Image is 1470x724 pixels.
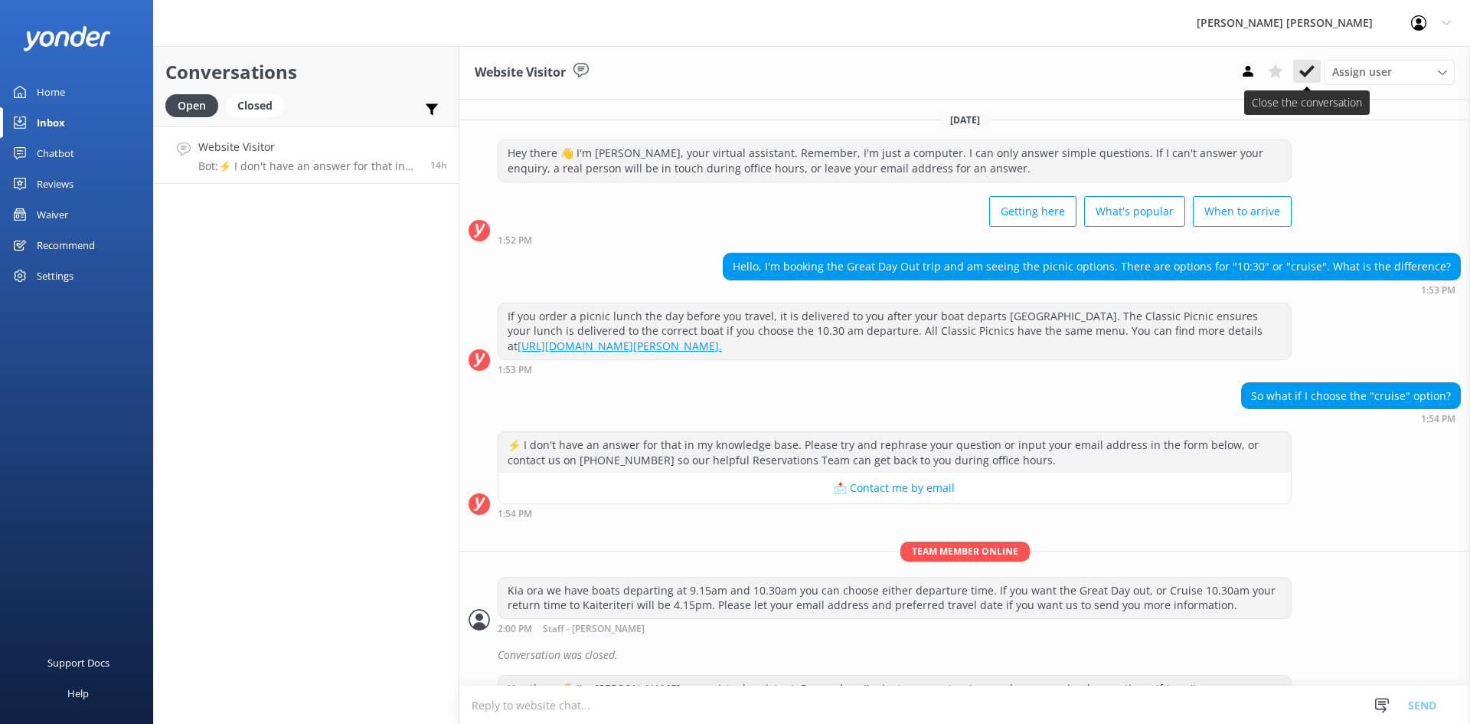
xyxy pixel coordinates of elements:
div: Sep 11 2025 01:53pm (UTC +12:00) Pacific/Auckland [723,284,1461,295]
div: Help [67,678,89,709]
div: Waiver [37,199,68,230]
h4: Website Visitor [198,139,419,156]
p: Bot: ⚡ I don't have an answer for that in my knowledge base. Please try and rephrase your questio... [198,159,419,173]
div: Home [37,77,65,107]
h2: Conversations [165,57,447,87]
div: Settings [37,260,73,291]
div: So what if I choose the "cruise" option? [1242,383,1460,409]
div: Kia ora we have boats departing at 9.15am and 10.30am you can choose either departure time. If yo... [498,578,1291,618]
div: Hello, I'm booking the Great Day Out trip and am seeing the picnic options. There are options for... [724,254,1460,280]
strong: 1:54 PM [1421,414,1455,424]
div: Chatbot [37,138,74,169]
strong: 2:00 PM [498,624,532,634]
img: yonder-white-logo.png [23,26,111,51]
button: Getting here [989,196,1076,227]
strong: 1:52 PM [498,236,532,245]
div: Conversation was closed. [498,642,1461,668]
div: Sep 11 2025 01:53pm (UTC +12:00) Pacific/Auckland [498,364,1292,375]
div: 2025-09-11T02:00:47.084 [469,642,1461,668]
div: Assign User [1325,60,1455,84]
h3: Website Visitor [475,63,566,83]
button: 📩 Contact me by email [498,473,1291,503]
button: When to arrive [1193,196,1292,227]
span: Sep 11 2025 04:38pm (UTC +12:00) Pacific/Auckland [430,159,447,172]
strong: 1:53 PM [498,365,532,375]
a: Website VisitorBot:⚡ I don't have an answer for that in my knowledge base. Please try and rephras... [154,126,459,184]
span: Team member online [900,542,1030,561]
div: Sep 11 2025 01:52pm (UTC +12:00) Pacific/Auckland [498,234,1292,245]
div: Hey there 👋 I'm [PERSON_NAME], your virtual assistant. Remember, I'm just a computer. I can only ... [498,676,1291,716]
a: [URL][DOMAIN_NAME][PERSON_NAME]. [518,339,722,353]
div: Open [165,94,218,117]
span: Staff - [PERSON_NAME] [543,624,645,634]
a: Open [165,97,226,113]
span: [DATE] [941,113,989,126]
div: Support Docs [47,647,109,678]
strong: 1:53 PM [1421,286,1455,295]
div: Hey there 👋 I'm [PERSON_NAME], your virtual assistant. Remember, I'm just a computer. I can only ... [498,140,1291,181]
div: ⚡ I don't have an answer for that in my knowledge base. Please try and rephrase your question or ... [498,432,1291,473]
div: Sep 11 2025 02:00pm (UTC +12:00) Pacific/Auckland [498,623,1292,634]
span: Assign user [1332,64,1392,80]
strong: 1:54 PM [498,509,532,519]
div: Sep 11 2025 01:54pm (UTC +12:00) Pacific/Auckland [1241,413,1461,424]
div: Sep 11 2025 01:54pm (UTC +12:00) Pacific/Auckland [498,508,1292,519]
button: What's popular [1084,196,1185,227]
div: If you order a picnic lunch the day before you travel, it is delivered to you after your boat dep... [498,303,1291,359]
div: Reviews [37,169,73,199]
div: Recommend [37,230,95,260]
div: Closed [226,94,284,117]
div: Inbox [37,107,65,138]
a: Closed [226,97,292,113]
